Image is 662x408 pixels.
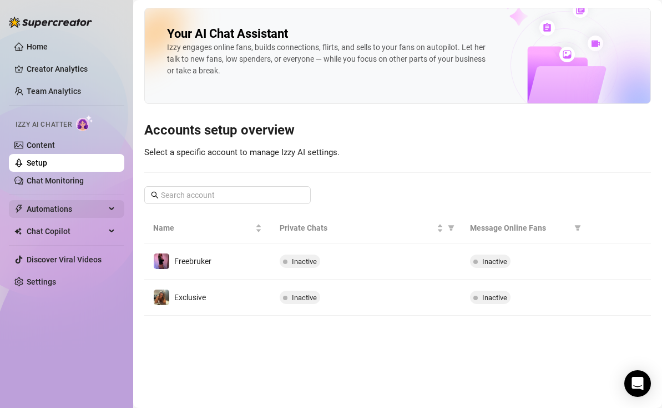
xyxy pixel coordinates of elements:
span: filter [446,220,457,236]
span: search [151,191,159,199]
a: Team Analytics [27,87,81,96]
span: Select a specific account to manage Izzy AI settings. [144,147,340,157]
span: Automations [27,200,105,218]
span: Inactive [292,257,317,266]
div: Izzy engages online fans, builds connections, flirts, and sells to your fans on autopilot. Let he... [167,42,490,77]
a: Home [27,42,48,51]
span: filter [572,220,583,236]
span: Exclusive [174,293,206,302]
span: Inactive [482,257,507,266]
span: Private Chats [280,222,434,234]
span: Inactive [292,293,317,302]
span: Freebruker [174,257,211,266]
img: AI Chatter [76,115,93,131]
span: thunderbolt [14,205,23,213]
a: Setup [27,158,47,167]
a: Discover Viral Videos [27,255,102,264]
img: Chat Copilot [14,227,22,235]
th: Name [144,213,271,243]
a: Settings [27,277,56,286]
img: Exclusive [154,290,169,305]
span: Chat Copilot [27,222,105,240]
input: Search account [161,189,295,201]
h3: Accounts setup overview [144,122,651,140]
a: Creator Analytics [27,60,115,78]
div: Open Intercom Messenger [624,370,651,397]
span: Izzy AI Chatter [16,120,72,130]
img: logo-BBDzfeDw.svg [9,17,92,28]
a: Chat Monitoring [27,176,84,185]
img: Freebruker [154,253,169,269]
span: filter [448,225,454,231]
th: Private Chats [271,213,461,243]
h2: Your AI Chat Assistant [167,26,288,42]
span: Inactive [482,293,507,302]
span: Name [153,222,253,234]
span: Message Online Fans [470,222,570,234]
span: filter [574,225,581,231]
a: Content [27,141,55,150]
